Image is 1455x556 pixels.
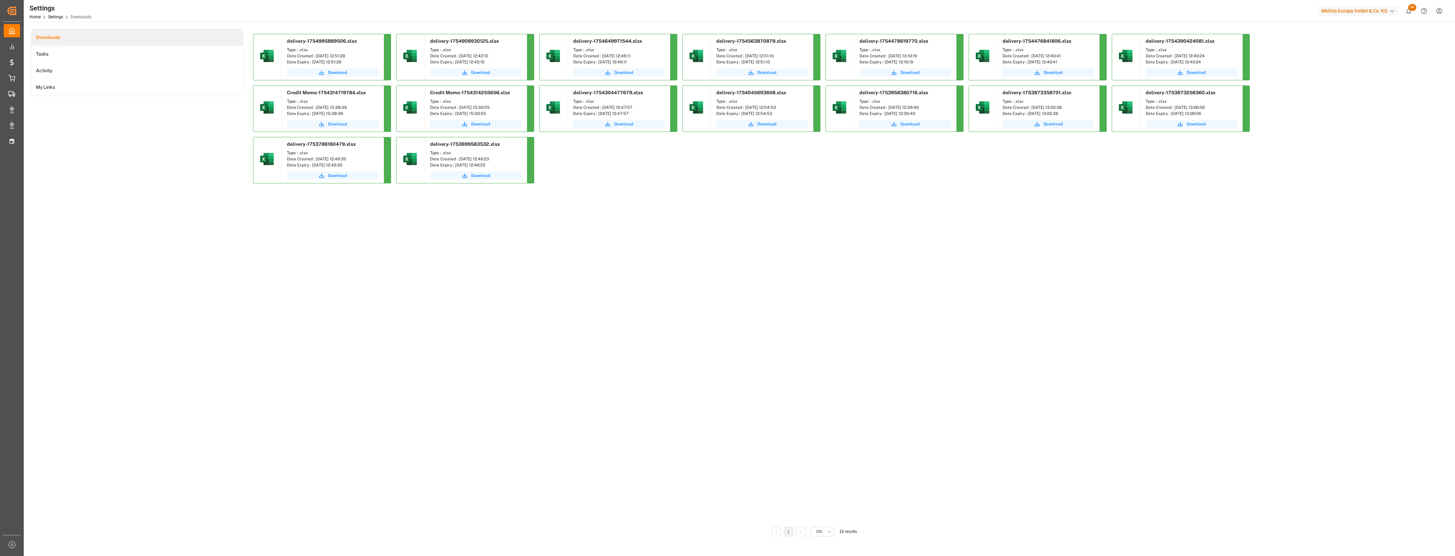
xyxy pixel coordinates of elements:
span: delivery-1754649971544.xlsx [573,38,642,44]
div: Date Expiry : [DATE] 12:46:23 [430,162,522,168]
span: delivery-1754304477679.xlsx [573,90,643,95]
span: Download [1187,69,1206,76]
li: Previous Page [772,527,781,536]
span: Download [1044,121,1063,127]
button: Download [716,68,808,77]
span: Download [328,69,347,76]
img: microsoft-excel-2019--v1.png [545,99,561,116]
img: microsoft-excel-2019--v1.png [974,99,991,116]
div: Melitta Europa GmbH & Co. KG [1319,6,1398,16]
div: Date Created : [DATE] 12:42:10 [430,53,522,59]
button: open menu [811,527,834,536]
button: Help Center [1416,3,1432,19]
div: Date Expiry : [DATE] 13:00:56 [1146,111,1237,117]
div: Type : .xlsx [1146,47,1237,53]
img: microsoft-excel-2019--v1.png [1118,48,1134,64]
a: Activity [31,62,243,79]
a: Settings [48,15,63,19]
div: Date Created : [DATE] 12:46:11 [573,53,665,59]
span: delivery-1754563870879.xlsx [716,38,786,44]
button: Download [859,68,951,77]
button: Download [1003,68,1094,77]
div: Date Created : [DATE] 12:47:57 [573,104,665,111]
div: Settings [30,3,91,13]
div: Date Expiry : [DATE] 13:02:38 [1003,111,1094,117]
a: My Links [31,79,243,96]
div: Type : .xlsx [430,47,522,53]
a: Download [430,172,522,180]
button: Download [1003,120,1094,128]
div: Date Expiry : [DATE] 12:40:41 [1003,59,1094,65]
div: Type : .xlsx [430,98,522,104]
span: Download [614,69,633,76]
span: 16 results [839,529,857,534]
button: Download [1146,120,1237,128]
span: delivery-1754390424081.xlsx [1146,38,1215,44]
img: microsoft-excel-2019--v1.png [831,99,848,116]
div: Type : .xlsx [1003,98,1094,104]
span: Download [757,69,776,76]
li: Next Page [796,527,806,536]
span: Download [614,121,633,127]
span: Download [757,121,776,127]
div: Type : .xlsx [859,98,951,104]
span: delivery-1754476841806.xlsx [1003,38,1071,44]
a: Tasks [31,46,243,62]
button: Download [430,120,522,128]
div: Date Created : [DATE] 13:02:38 [1003,104,1094,111]
img: microsoft-excel-2019--v1.png [259,99,275,116]
div: Type : .xlsx [430,150,522,156]
span: delivery-1754045693608.xlsx [716,90,786,95]
div: Date Expiry : [DATE] 12:51:29 [287,59,379,65]
span: delivery-1753873358701.xlsx [1003,90,1071,95]
button: Download [430,68,522,77]
div: Date Expiry : [DATE] 12:46:11 [573,59,665,65]
a: Downloads [31,29,243,46]
span: Download [900,69,919,76]
li: 1 [784,527,793,536]
a: Home [30,15,41,19]
span: Download [1187,121,1206,127]
button: Download [573,68,665,77]
div: Type : .xlsx [573,47,665,53]
div: Date Created : [DATE] 12:49:20 [287,156,379,162]
div: Date Expiry : [DATE] 13:10:19 [859,59,951,65]
button: Melitta Europa GmbH & Co. KG [1319,4,1401,17]
span: delivery-1754995889506.xlsx [287,38,357,44]
div: Date Expiry : [DATE] 12:54:53 [716,111,808,117]
div: Date Created : [DATE] 12:54:53 [716,104,808,111]
button: Download [573,120,665,128]
span: 100 [816,529,822,535]
button: Download [716,120,808,128]
span: delivery-1753786160479.xlsx [287,141,356,147]
span: Download [328,173,347,179]
img: microsoft-excel-2019--v1.png [402,151,418,167]
div: Type : .xlsx [287,150,379,156]
img: microsoft-excel-2019--v1.png [831,48,848,64]
div: Type : .xlsx [1003,47,1094,53]
img: microsoft-excel-2019--v1.png [402,48,418,64]
img: microsoft-excel-2019--v1.png [1118,99,1134,116]
div: Date Expiry : [DATE] 12:40:24 [1146,59,1237,65]
button: Download [1146,68,1237,77]
div: Date Created : [DATE] 12:40:24 [1146,53,1237,59]
a: Download [287,172,379,180]
a: Download [859,120,951,128]
button: Download [287,120,379,128]
div: Date Created : [DATE] 15:38:39 [287,104,379,111]
span: Credit Memo-1754314719784.xlsx [287,90,366,95]
img: microsoft-excel-2019--v1.png [688,99,704,116]
span: delivery-1754478619770.xlsx [859,38,928,44]
span: delivery-1754908930125.xlsx [430,38,499,44]
div: Type : .xlsx [1146,98,1237,104]
span: delivery-1753958380716.xlsx [859,90,928,95]
div: Date Created : [DATE] 12:51:29 [287,53,379,59]
span: Download [471,173,490,179]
